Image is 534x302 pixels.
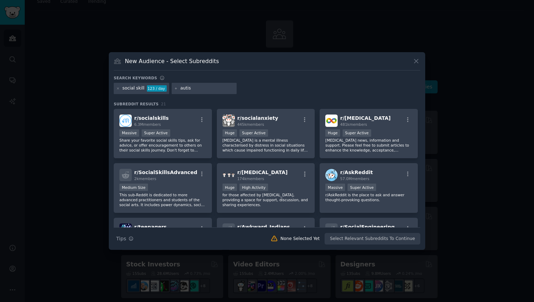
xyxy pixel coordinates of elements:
[237,177,264,181] span: 174k members
[119,115,132,127] img: socialskills
[222,115,235,127] img: socialanxiety
[134,122,161,127] span: 6.3M members
[222,138,309,153] p: [MEDICAL_DATA] is a mental illness characterised by distress in social situations which cause imp...
[119,192,206,207] p: This sub-Reddit is dedicated to more advanced practitioners and students of the social arts. It i...
[114,75,157,80] h3: Search keywords
[161,102,166,106] span: 21
[116,235,126,242] span: Tips
[325,169,338,181] img: AskReddit
[134,170,197,175] span: r/ SocialSkillsAdvanced
[340,115,391,121] span: r/ [MEDICAL_DATA]
[123,85,145,92] div: social skill
[340,224,394,230] span: r/ SocialEngineering
[239,129,268,137] div: Super Active
[348,184,376,191] div: Super Active
[119,138,206,153] p: Share your favorite social skills tips, ask for advice, or offer encouragement to others on their...
[147,85,167,92] div: 123 / day
[340,122,367,127] span: 481k members
[125,57,219,65] h3: New Audience - Select Subreddits
[114,101,159,106] span: Subreddit Results
[280,236,320,242] div: None Selected Yet
[119,129,139,137] div: Massive
[222,192,309,207] p: for those affected by [MEDICAL_DATA], providing a space for support, discussion, and sharing expe...
[222,184,237,191] div: Huge
[325,115,338,127] img: autism
[119,184,148,191] div: Medium Size
[325,129,340,137] div: Huge
[325,184,345,191] div: Massive
[343,129,371,137] div: Super Active
[325,192,412,202] p: r/AskReddit is the place to ask and answer thought-provoking questions.
[134,224,167,230] span: r/ teenagers
[237,122,264,127] span: 445k members
[222,169,235,181] img: aspergers
[237,115,278,121] span: r/ socialanxiety
[180,85,234,92] input: New Keyword
[222,129,237,137] div: Huge
[237,170,288,175] span: r/ [MEDICAL_DATA]
[237,224,290,230] span: r/ Awkward_Indians
[142,129,170,137] div: Super Active
[340,177,369,181] span: 57.0M members
[239,184,268,191] div: High Activity
[134,177,156,181] span: 2k members
[119,223,132,236] img: teenagers
[340,170,373,175] span: r/ AskReddit
[114,233,136,245] button: Tips
[325,138,412,153] p: [MEDICAL_DATA] news, information and support. Please feel free to submit articles to enhance the ...
[134,115,169,121] span: r/ socialskills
